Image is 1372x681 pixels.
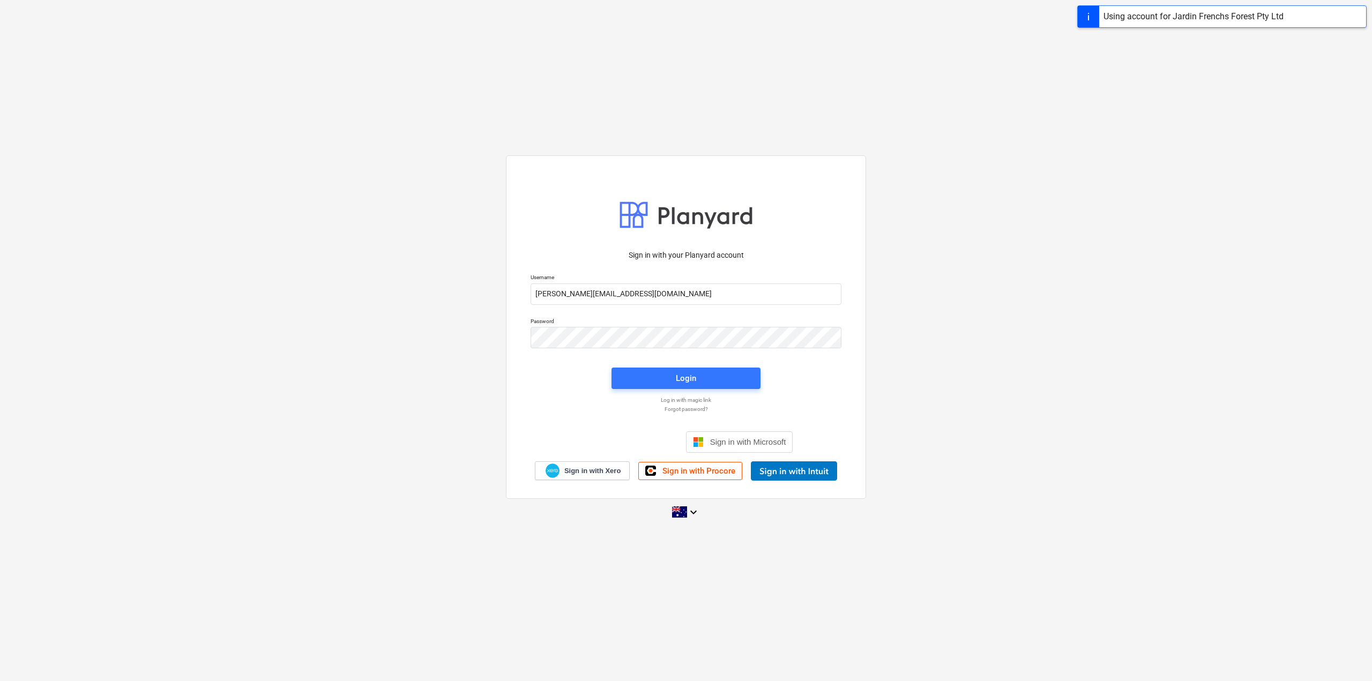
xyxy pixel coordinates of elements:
[525,406,847,413] a: Forgot password?
[693,437,704,447] img: Microsoft logo
[546,463,560,478] img: Xero logo
[531,318,841,327] p: Password
[531,283,841,305] input: Username
[612,368,760,389] button: Login
[710,437,786,446] span: Sign in with Microsoft
[564,466,621,476] span: Sign in with Xero
[531,250,841,261] p: Sign in with your Planyard account
[662,466,735,476] span: Sign in with Procore
[531,274,841,283] p: Username
[1103,10,1284,23] div: Using account for Jardin Frenchs Forest Pty Ltd
[676,371,696,385] div: Login
[687,506,700,519] i: keyboard_arrow_down
[525,396,847,403] a: Log in with magic link
[638,462,742,480] a: Sign in with Procore
[574,430,683,454] iframe: Sign in with Google Button
[535,461,630,480] a: Sign in with Xero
